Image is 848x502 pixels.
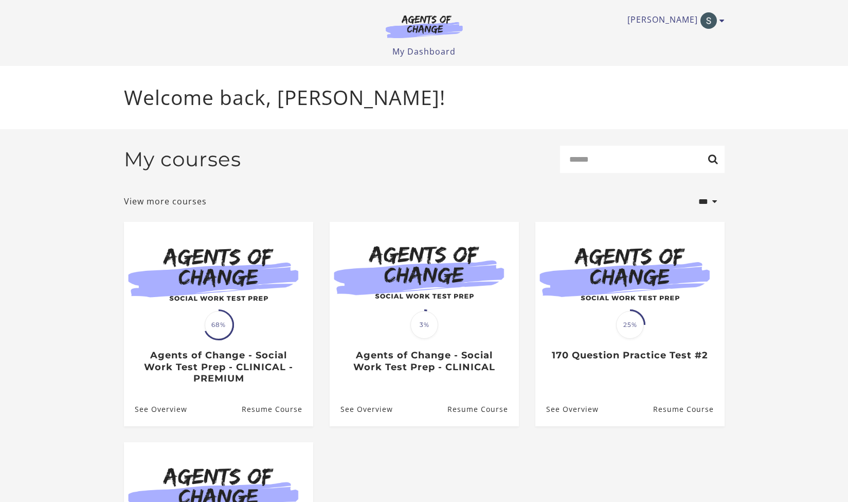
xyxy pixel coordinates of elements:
[627,12,719,29] a: Toggle menu
[124,147,241,171] h2: My courses
[616,311,644,339] span: 25%
[375,14,474,38] img: Agents of Change Logo
[340,350,508,373] h3: Agents of Change - Social Work Test Prep - CLINICAL
[410,311,438,339] span: 3%
[535,392,599,426] a: 170 Question Practice Test #2: See Overview
[124,82,725,113] p: Welcome back, [PERSON_NAME]!
[135,350,302,385] h3: Agents of Change - Social Work Test Prep - CLINICAL - PREMIUM
[124,392,187,426] a: Agents of Change - Social Work Test Prep - CLINICAL - PREMIUM: See Overview
[546,350,713,361] h3: 170 Question Practice Test #2
[205,311,232,339] span: 68%
[241,392,313,426] a: Agents of Change - Social Work Test Prep - CLINICAL - PREMIUM: Resume Course
[447,392,518,426] a: Agents of Change - Social Work Test Prep - CLINICAL: Resume Course
[330,392,393,426] a: Agents of Change - Social Work Test Prep - CLINICAL: See Overview
[124,195,207,207] a: View more courses
[392,46,456,57] a: My Dashboard
[653,392,724,426] a: 170 Question Practice Test #2: Resume Course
